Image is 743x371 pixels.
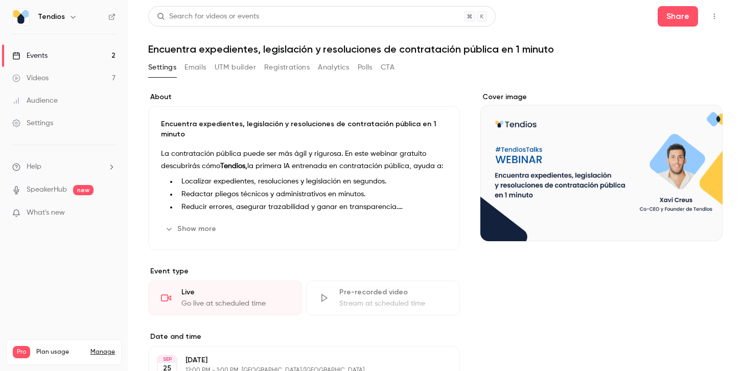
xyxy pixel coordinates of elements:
div: Videos [12,73,49,83]
div: Settings [12,118,53,128]
button: Analytics [318,59,350,76]
span: Help [27,161,41,172]
span: What's new [27,207,65,218]
a: Manage [90,348,115,356]
li: help-dropdown-opener [12,161,115,172]
div: Pre-recorded videoStream at scheduled time [306,281,460,315]
div: Live [181,287,289,297]
a: SpeakerHub [27,184,67,195]
img: Tendios [13,9,29,25]
p: Encuentra expedientes, legislación y resoluciones de contratación pública en 1 minuto [161,119,447,140]
button: Share [658,6,698,27]
div: Go live at scheduled time [181,298,289,309]
button: Emails [184,59,206,76]
div: Audience [12,96,58,106]
button: Polls [358,59,373,76]
li: Localizar expedientes, resoluciones y legislación en segundos. [177,176,447,187]
p: Event type [148,266,460,276]
button: Show more [161,221,222,237]
button: Settings [148,59,176,76]
span: Plan usage [36,348,84,356]
div: Stream at scheduled time [339,298,447,309]
label: Date and time [148,332,460,342]
p: La contratación pública puede ser más ágil y rigurosa. En este webinar gratuito descubrirás cómo ... [161,148,447,172]
span: Pro [13,346,30,358]
li: Reducir errores, asegurar trazabilidad y ganar en transparencia. [177,202,447,213]
h6: Tendios [38,12,65,22]
div: Pre-recorded video [339,287,447,297]
label: About [148,92,460,102]
button: Registrations [264,59,310,76]
label: Cover image [480,92,723,102]
li: Redactar pliegos técnicos y administrativos en minutos. [177,189,447,200]
h1: Encuentra expedientes, legislación y resoluciones de contratación pública en 1 minuto [148,43,723,55]
iframe: Noticeable Trigger [103,208,115,218]
section: Cover image [480,92,723,241]
div: SEP [158,356,176,363]
span: new [73,185,94,195]
div: Search for videos or events [157,11,259,22]
p: [DATE] [185,355,406,365]
button: UTM builder [215,59,256,76]
div: Events [12,51,48,61]
button: CTA [381,59,394,76]
div: LiveGo live at scheduled time [148,281,302,315]
strong: Tendios, [220,163,247,170]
